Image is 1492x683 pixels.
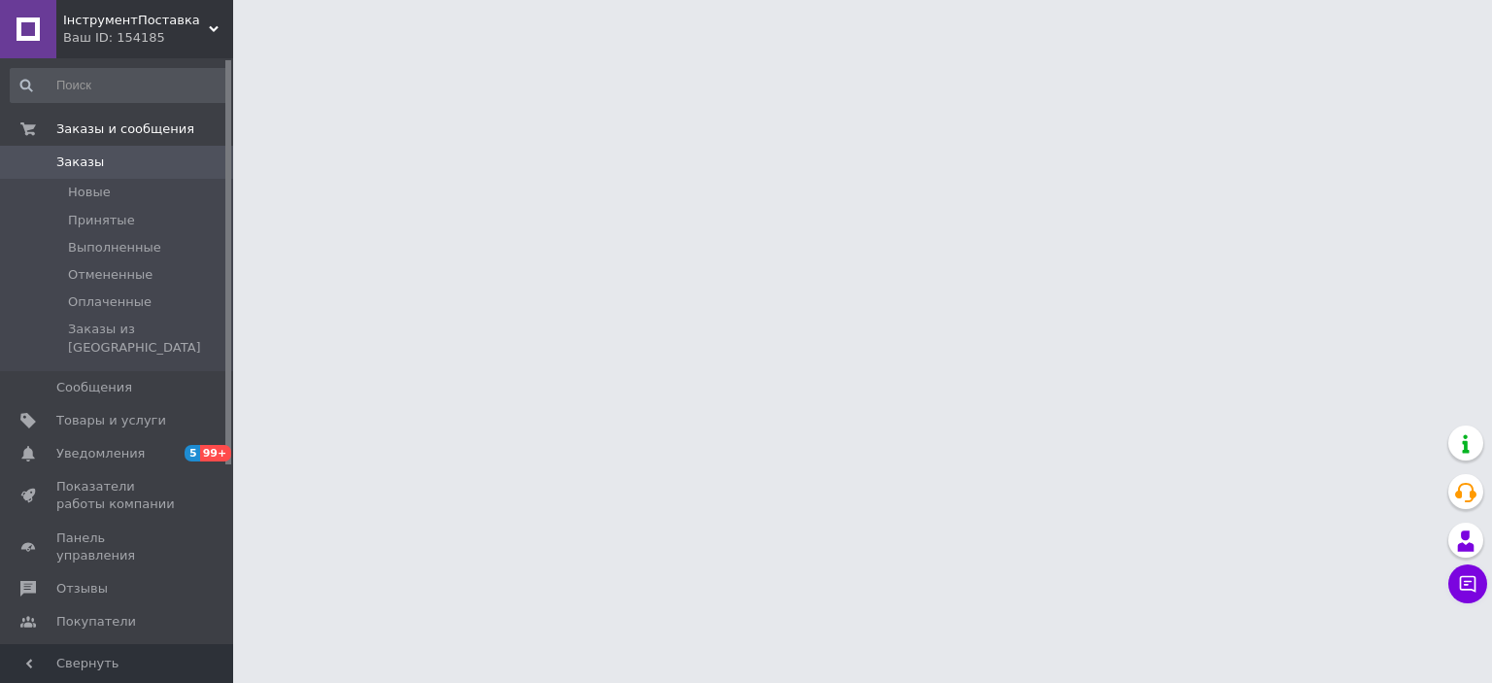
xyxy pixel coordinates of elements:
span: Показатели работы компании [56,478,180,513]
span: Заказы [56,154,104,171]
span: Отмененные [68,266,153,284]
span: Панель управления [56,529,180,564]
button: Чат с покупателем [1448,564,1487,603]
span: Покупатели [56,613,136,631]
span: Оплаченные [68,293,152,311]
span: Принятые [68,212,135,229]
span: Сообщения [56,379,132,396]
span: Отзывы [56,580,108,598]
span: 5 [185,445,200,461]
input: Поиск [10,68,229,103]
span: Заказы из [GEOGRAPHIC_DATA] [68,321,227,356]
span: ІнструментПоставка [63,12,209,29]
span: Уведомления [56,445,145,462]
div: Ваш ID: 154185 [63,29,233,47]
span: Выполненные [68,239,161,256]
span: Новые [68,184,111,201]
span: Товары и услуги [56,412,166,429]
span: 99+ [200,445,232,461]
span: Заказы и сообщения [56,120,194,138]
